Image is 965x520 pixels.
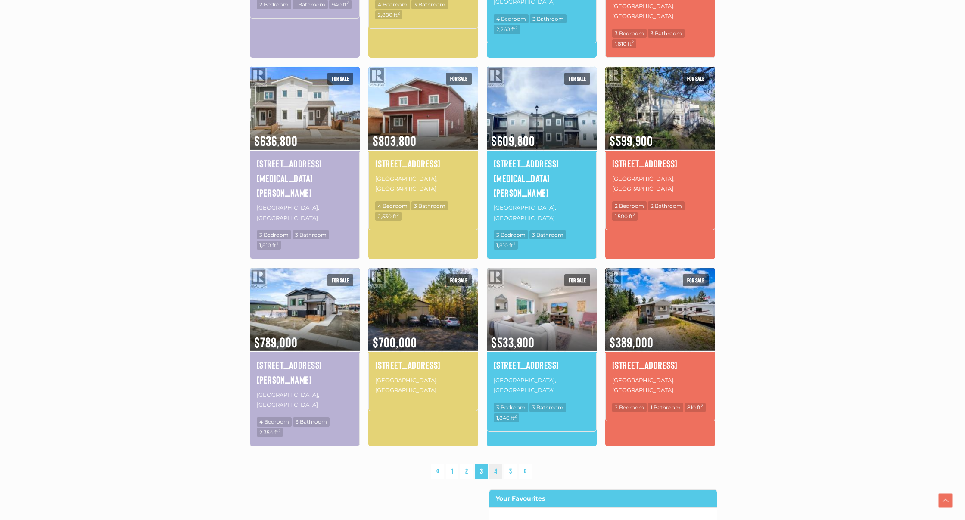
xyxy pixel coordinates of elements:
[460,464,473,479] a: 2
[648,29,685,38] span: 3 Bathroom
[257,358,353,387] a: [STREET_ADDRESS][PERSON_NAME]
[257,389,353,411] p: [GEOGRAPHIC_DATA], [GEOGRAPHIC_DATA]
[293,230,329,239] span: 3 Bathroom
[431,464,444,479] a: «
[375,212,402,221] span: 2,530 ft
[257,230,291,239] span: 3 Bedroom
[612,358,708,372] a: [STREET_ADDRESS]
[250,266,360,352] img: 221 LEOTA STREET, Whitehorse, Yukon
[612,0,708,22] p: [GEOGRAPHIC_DATA], [GEOGRAPHIC_DATA]
[564,274,590,286] span: For sale
[257,156,353,200] a: [STREET_ADDRESS][MEDICAL_DATA][PERSON_NAME]
[648,201,685,210] span: 2 Bathroom
[278,428,280,433] sup: 2
[564,73,590,85] span: For sale
[250,121,360,150] span: $636,800
[375,375,471,396] p: [GEOGRAPHIC_DATA], [GEOGRAPHIC_DATA]
[494,413,519,422] span: 1,846 ft
[487,323,597,351] span: $533,900
[612,39,636,48] span: 1,810 ft
[494,202,590,224] p: [GEOGRAPHIC_DATA], [GEOGRAPHIC_DATA]
[494,14,529,23] span: 4 Bedroom
[446,464,458,479] a: 1
[375,173,471,195] p: [GEOGRAPHIC_DATA], [GEOGRAPHIC_DATA]
[487,65,597,151] img: 222 WITCH HAZEL DRIVE, Whitehorse, Yukon
[612,173,708,195] p: [GEOGRAPHIC_DATA], [GEOGRAPHIC_DATA]
[347,0,349,5] sup: 2
[276,241,278,246] sup: 2
[633,212,635,217] sup: 2
[475,464,488,479] span: 3
[375,358,471,372] a: [STREET_ADDRESS]
[250,65,360,151] img: 206 WITCH HAZEL DRIVE, Whitehorse, Yukon
[529,230,566,239] span: 3 Bathroom
[494,230,528,239] span: 3 Bedroom
[494,358,590,372] a: [STREET_ADDRESS]
[397,212,399,217] sup: 2
[683,274,709,286] span: For sale
[257,202,353,224] p: [GEOGRAPHIC_DATA], [GEOGRAPHIC_DATA]
[701,403,703,408] sup: 2
[496,495,545,502] strong: Your Favourites
[487,266,597,352] img: 20-92 ISKOOT CRESCENT, Whitehorse, Yukon
[368,323,478,351] span: $700,000
[612,201,647,210] span: 2 Bedroom
[446,274,472,286] span: For sale
[514,414,517,418] sup: 2
[257,417,292,426] span: 4 Bedroom
[529,403,566,412] span: 3 Bathroom
[605,121,715,150] span: $599,900
[612,29,647,38] span: 3 Bedroom
[632,40,634,44] sup: 2
[368,121,478,150] span: $803,800
[375,10,402,19] span: 2,880 ft
[257,428,283,437] span: 2,354 ft
[411,201,448,210] span: 3 Bathroom
[250,323,360,351] span: $789,000
[530,14,567,23] span: 3 Bathroom
[504,464,517,479] a: 5
[327,73,353,85] span: For sale
[494,375,590,396] p: [GEOGRAPHIC_DATA], [GEOGRAPHIC_DATA]
[605,65,715,151] img: 717 8TH AVENUE, Dawson City, Yukon
[605,266,715,352] img: 19 EAGLE PLACE, Whitehorse, Yukon
[494,403,528,412] span: 3 Bedroom
[375,156,471,171] a: [STREET_ADDRESS]
[685,403,706,412] span: 810 ft
[489,464,502,479] a: 4
[494,156,590,200] a: [STREET_ADDRESS][MEDICAL_DATA][PERSON_NAME]
[605,323,715,351] span: $389,000
[515,25,517,30] sup: 2
[683,73,709,85] span: For sale
[513,241,515,246] sup: 2
[327,274,353,286] span: For sale
[446,73,472,85] span: For sale
[257,241,281,250] span: 1,810 ft
[612,156,708,171] a: [STREET_ADDRESS]
[487,121,597,150] span: $609,800
[375,201,410,210] span: 4 Bedroom
[612,403,647,412] span: 2 Bedroom
[368,65,478,151] img: 24 FLORA AVENUE, Whitehorse, Yukon
[398,11,400,15] sup: 2
[494,241,518,250] span: 1,810 ft
[519,464,532,479] a: »
[612,212,638,221] span: 1,500 ft
[293,417,330,426] span: 3 Bathroom
[612,375,708,396] p: [GEOGRAPHIC_DATA], [GEOGRAPHIC_DATA]
[648,403,683,412] span: 1 Bathroom
[494,25,520,34] span: 2,260 ft
[368,266,478,352] img: 2 FRASER ROAD, Whitehorse, Yukon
